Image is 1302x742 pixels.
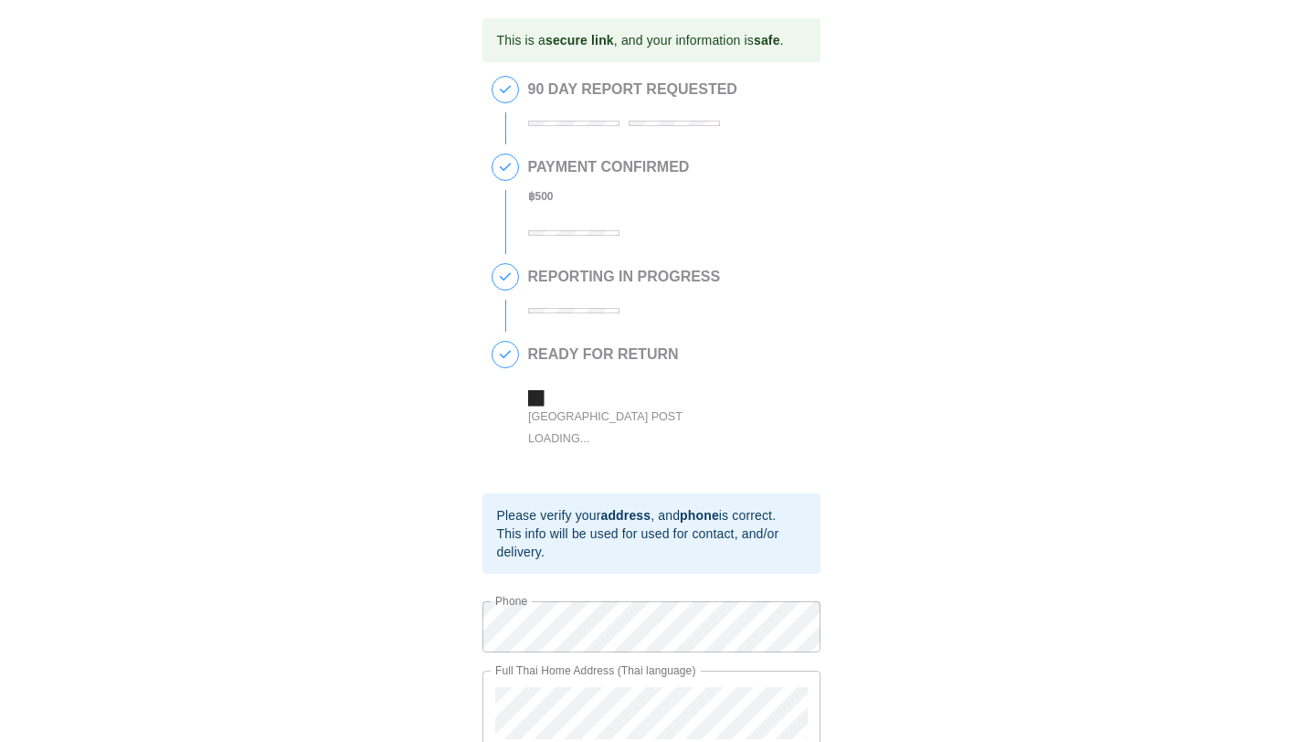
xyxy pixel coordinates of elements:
[497,525,806,561] div: This info will be used for used for contact, and/or delivery.
[497,506,806,525] div: Please verify your , and is correct.
[528,190,554,203] b: ฿ 500
[600,508,651,523] b: address
[492,342,518,367] span: 4
[528,269,721,285] h2: REPORTING IN PROGRESS
[528,407,720,450] div: [GEOGRAPHIC_DATA] Post Loading...
[545,33,614,48] b: secure link
[528,81,737,98] h2: 90 DAY REPORT REQUESTED
[492,77,518,102] span: 1
[528,346,802,363] h2: READY FOR RETURN
[680,508,719,523] b: phone
[492,264,518,290] span: 3
[492,154,518,180] span: 2
[754,33,780,48] b: safe
[497,24,784,57] div: This is a , and your information is .
[528,159,690,175] h2: PAYMENT CONFIRMED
